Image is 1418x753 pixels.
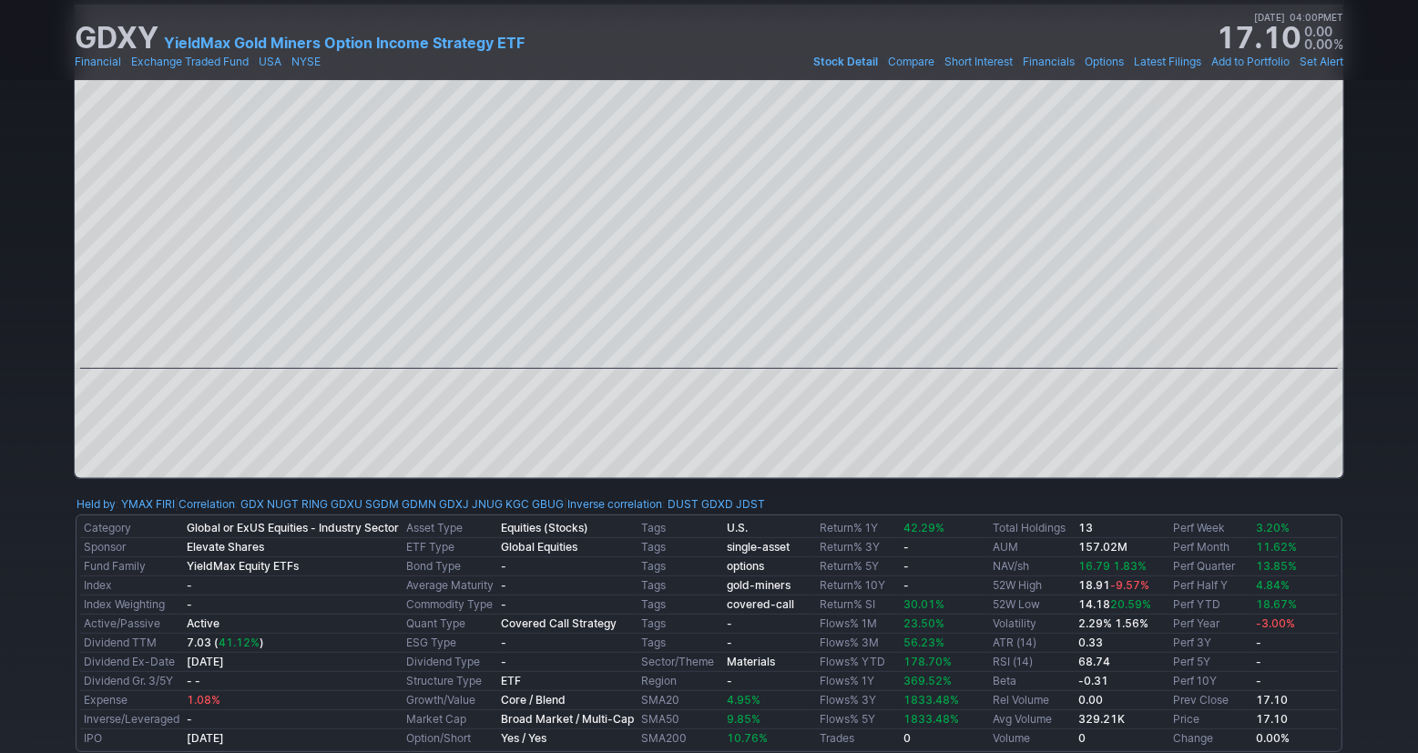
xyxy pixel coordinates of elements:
b: 0.33 [1079,636,1104,649]
td: Active/Passive [80,615,183,634]
span: • [1015,53,1021,71]
td: Perf Quarter [1170,557,1253,576]
td: Tags [638,557,723,576]
b: YieldMax Equity ETFs [187,559,299,573]
span: • [1076,53,1083,71]
td: Trades [816,729,900,748]
td: Flows% 1M [816,615,900,634]
td: Option/Short [403,729,497,748]
td: Tags [638,615,723,634]
b: - [187,712,192,726]
a: GBUG [532,495,564,514]
span: • [250,53,257,71]
span: • [1291,53,1298,71]
a: Options [1085,53,1124,71]
a: Latest Filings [1134,53,1201,71]
a: RING [301,495,328,514]
b: Global or ExUS Equities - Industry Sector [187,521,399,534]
td: SMA200 [638,729,723,748]
b: 0.00 [1079,693,1104,707]
td: Return% 10Y [816,576,900,595]
td: Perf Year [1170,615,1253,634]
a: DUST [668,495,699,514]
b: [DATE] [187,655,224,668]
a: Correlation [179,497,235,511]
b: - [501,559,506,573]
a: Held by [77,497,116,511]
span: [DATE] 04:00PM ET [1254,9,1343,25]
span: 369.52% [903,674,952,687]
td: SMA50 [638,710,723,729]
h1: GDXY [75,24,158,53]
span: 1833.48% [903,693,959,707]
b: Broad Market / Multi-Cap [501,712,634,726]
span: 18.67% [1256,597,1297,611]
b: 157.02M [1079,540,1128,554]
b: 17.10 [1256,712,1288,726]
b: - [903,559,909,573]
td: Flows% 1Y [816,672,900,691]
td: Prev Close [1170,691,1253,710]
td: ETF Type [403,538,497,557]
td: Perf Week [1170,519,1253,538]
b: Global Equities [501,540,577,554]
td: Flows% 3Y [816,691,900,710]
td: Return% 3Y [816,538,900,557]
a: options [727,559,764,573]
td: NAV/sh [989,557,1075,576]
b: - [187,597,192,611]
span: 23.50% [903,616,944,630]
span: • [936,53,943,71]
td: Total Holdings [989,519,1075,538]
td: Expense [80,691,183,710]
a: 7.03 (41.12%) [187,636,264,649]
td: Beta [989,672,1075,691]
td: Perf Half Y [1170,576,1253,595]
span: % [1333,36,1343,52]
td: ESG Type [403,634,497,653]
b: covered-call [727,597,794,611]
a: GDXJ [439,495,469,514]
b: Elevate Shares [187,540,264,554]
b: - [1256,636,1261,649]
a: USA [259,53,281,71]
b: Materials [727,655,775,668]
td: AUM [989,538,1075,557]
td: Market Cap [403,710,497,729]
a: YMAX [121,495,153,514]
b: 329.21K [1079,712,1126,726]
b: - [187,578,192,592]
td: Return% 5Y [816,557,900,576]
span: 0.00 [1304,24,1332,39]
td: Volatility [989,615,1075,634]
b: 17.10 [1256,693,1288,707]
td: Inverse/Leveraged [80,710,183,729]
b: 0.00% [1256,731,1290,745]
span: 20.59% [1111,597,1152,611]
a: single-asset [727,540,790,554]
span: 56.23% [903,636,944,649]
td: Tags [638,634,723,653]
td: Perf 3Y [1170,634,1253,653]
td: Perf 5Y [1170,653,1253,672]
a: YieldMax Gold Miners Option Income Strategy ETF [164,32,525,54]
span: 30.01% [903,597,944,611]
b: 0 [903,731,911,745]
td: Perf YTD [1170,595,1253,615]
span: • [1285,9,1290,25]
a: GDX [240,495,264,514]
a: Financials [1023,53,1075,71]
b: Core / Blend [501,693,566,707]
a: Exchange Traded Fund [131,53,249,71]
td: Price [1170,710,1253,729]
div: | : [564,495,765,514]
td: Fund Family [80,557,183,576]
b: 0 [1079,731,1086,745]
a: - - [187,674,200,687]
span: 0.00 [1304,36,1332,52]
b: gold-miners [727,578,791,592]
span: 13.85% [1256,559,1297,573]
span: 42.29% [903,521,944,534]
